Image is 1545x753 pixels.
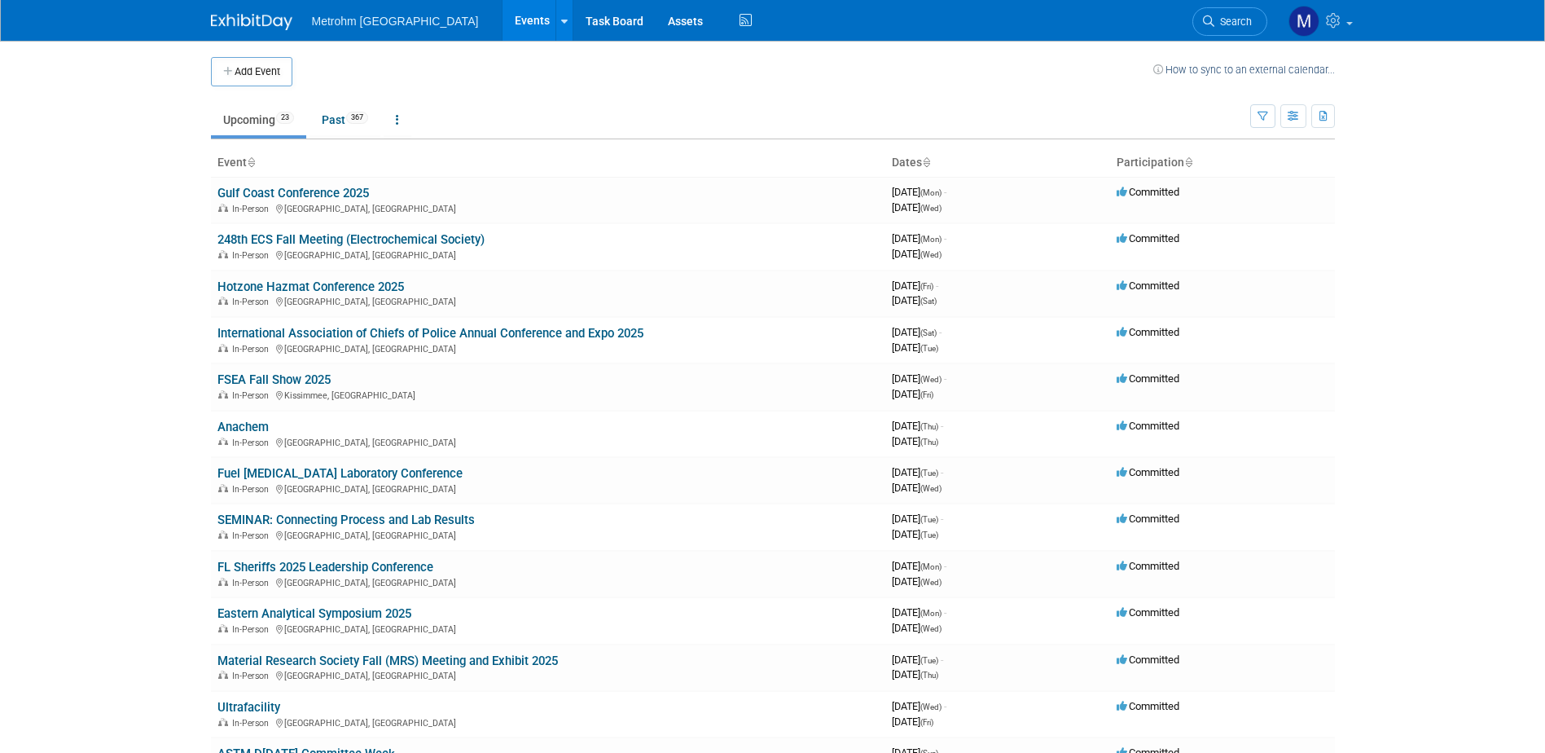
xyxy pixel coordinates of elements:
span: Committed [1117,280,1179,292]
span: (Fri) [920,718,933,727]
span: - [944,606,946,619]
img: In-Person Event [218,250,228,258]
span: Committed [1117,232,1179,244]
span: (Tue) [920,469,938,478]
span: Committed [1117,513,1179,525]
img: In-Person Event [218,297,228,305]
a: FL Sheriffs 2025 Leadership Conference [217,560,433,575]
a: FSEA Fall Show 2025 [217,372,331,387]
span: (Fri) [920,390,933,399]
div: [GEOGRAPHIC_DATA], [GEOGRAPHIC_DATA] [217,622,879,635]
a: Eastern Analytical Symposium 2025 [217,606,411,621]
span: (Wed) [920,578,941,587]
span: [DATE] [892,186,946,198]
a: 248th ECS Fall Meeting (Electrochemical Society) [217,232,485,247]
span: Metrohm [GEOGRAPHIC_DATA] [312,15,479,28]
span: (Wed) [920,375,941,384]
span: (Wed) [920,484,941,493]
a: Material Research Society Fall (MRS) Meeting and Exhibit 2025 [217,654,558,668]
span: In-Person [232,531,274,541]
span: [DATE] [892,513,943,525]
span: In-Person [232,344,274,354]
span: In-Person [232,390,274,401]
span: [DATE] [892,654,943,666]
span: - [939,326,941,338]
a: Ultrafacility [217,700,280,715]
div: [GEOGRAPHIC_DATA], [GEOGRAPHIC_DATA] [217,248,879,261]
span: - [944,186,946,198]
span: (Tue) [920,531,938,539]
span: Committed [1117,372,1179,385]
th: Dates [885,149,1110,177]
a: Upcoming23 [211,104,306,135]
span: - [944,232,946,244]
span: [DATE] [892,388,933,400]
span: [DATE] [892,232,946,244]
span: [DATE] [892,294,937,306]
a: Sort by Participation Type [1184,156,1192,169]
span: [DATE] [892,326,941,338]
span: (Wed) [920,702,941,711]
span: In-Person [232,204,274,214]
img: In-Person Event [218,531,228,539]
span: - [941,654,943,666]
span: Committed [1117,560,1179,572]
span: (Mon) [920,188,941,197]
span: [DATE] [892,420,943,432]
a: Search [1192,7,1267,36]
span: (Mon) [920,609,941,618]
span: Committed [1117,700,1179,712]
span: - [941,466,943,478]
a: Gulf Coast Conference 2025 [217,186,369,200]
span: [DATE] [892,280,938,292]
span: Committed [1117,186,1179,198]
button: Add Event [211,57,292,86]
img: In-Person Event [218,438,228,446]
span: [DATE] [892,700,946,712]
div: [GEOGRAPHIC_DATA], [GEOGRAPHIC_DATA] [217,482,879,495]
span: In-Person [232,297,274,307]
img: In-Person Event [218,390,228,399]
span: In-Person [232,624,274,635]
img: In-Person Event [218,671,228,679]
span: (Mon) [920,562,941,571]
span: (Tue) [920,515,938,524]
a: Fuel [MEDICAL_DATA] Laboratory Conference [217,466,463,481]
span: (Thu) [920,438,938,447]
a: Past367 [309,104,380,135]
span: (Fri) [920,282,933,291]
img: In-Person Event [218,484,228,492]
th: Event [211,149,885,177]
img: In-Person Event [218,204,228,212]
span: [DATE] [892,560,946,572]
span: (Thu) [920,422,938,431]
div: [GEOGRAPHIC_DATA], [GEOGRAPHIC_DATA] [217,201,879,214]
a: Sort by Start Date [922,156,930,169]
img: In-Person Event [218,624,228,632]
span: [DATE] [892,201,941,214]
div: [GEOGRAPHIC_DATA], [GEOGRAPHIC_DATA] [217,294,879,307]
span: (Wed) [920,250,941,259]
div: [GEOGRAPHIC_DATA], [GEOGRAPHIC_DATA] [217,716,879,729]
div: Kissimmee, [GEOGRAPHIC_DATA] [217,388,879,401]
span: In-Person [232,718,274,729]
span: Committed [1117,466,1179,478]
span: [DATE] [892,482,941,494]
span: 23 [276,112,294,124]
span: [DATE] [892,341,938,354]
span: In-Person [232,671,274,681]
span: - [941,420,943,432]
img: In-Person Event [218,718,228,726]
span: - [944,560,946,572]
span: [DATE] [892,435,938,447]
a: International Association of Chiefs of Police Annual Conference and Expo 2025 [217,326,643,341]
span: [DATE] [892,248,941,260]
a: SEMINAR: Connecting Process and Lab Results [217,513,475,527]
span: [DATE] [892,372,946,385]
span: [DATE] [892,716,933,728]
span: Committed [1117,326,1179,338]
span: (Tue) [920,344,938,353]
span: (Mon) [920,235,941,244]
div: [GEOGRAPHIC_DATA], [GEOGRAPHIC_DATA] [217,668,879,681]
a: Sort by Event Name [247,156,255,169]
